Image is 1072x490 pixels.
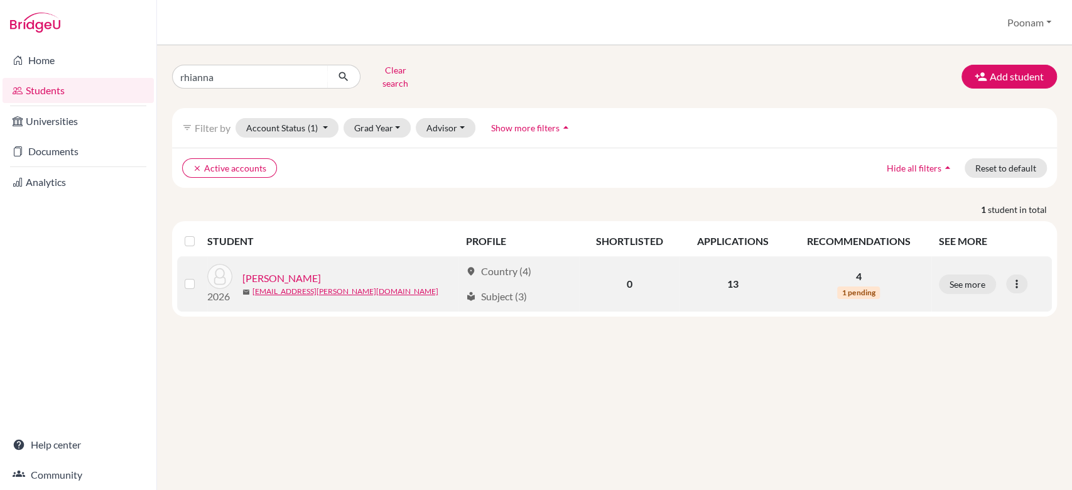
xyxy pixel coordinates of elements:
[10,13,60,33] img: Bridge-U
[3,462,154,487] a: Community
[579,256,679,312] td: 0
[560,121,572,134] i: arrow_drop_up
[207,289,232,304] p: 2026
[466,266,476,276] span: location_on
[3,432,154,457] a: Help center
[961,65,1057,89] button: Add student
[965,158,1047,178] button: Reset to default
[579,226,679,256] th: SHORTLISTED
[360,60,430,93] button: Clear search
[182,122,192,133] i: filter_list
[207,226,458,256] th: STUDENT
[3,78,154,103] a: Students
[193,164,202,173] i: clear
[195,122,230,134] span: Filter by
[3,139,154,164] a: Documents
[252,286,438,297] a: [EMAIL_ADDRESS][PERSON_NAME][DOMAIN_NAME]
[3,48,154,73] a: Home
[941,161,954,174] i: arrow_drop_up
[981,203,988,216] strong: 1
[344,118,411,138] button: Grad Year
[679,256,786,312] td: 13
[416,118,475,138] button: Advisor
[939,275,996,294] button: See more
[793,269,924,284] p: 4
[1002,11,1057,35] button: Poonam
[182,158,277,178] button: clearActive accounts
[458,226,579,256] th: PROFILE
[679,226,786,256] th: APPLICATIONS
[887,163,941,173] span: Hide all filters
[491,122,560,133] span: Show more filters
[207,264,232,289] img: Nambiar, Rhianna
[988,203,1057,216] span: student in total
[172,65,328,89] input: Find student by name...
[242,288,250,296] span: mail
[236,118,338,138] button: Account Status(1)
[466,264,531,279] div: Country (4)
[308,122,318,133] span: (1)
[837,286,880,299] span: 1 pending
[876,158,965,178] button: Hide all filtersarrow_drop_up
[931,226,1052,256] th: SEE MORE
[3,109,154,134] a: Universities
[242,271,321,286] a: [PERSON_NAME]
[786,226,931,256] th: RECOMMENDATIONS
[3,170,154,195] a: Analytics
[480,118,583,138] button: Show more filtersarrow_drop_up
[466,289,527,304] div: Subject (3)
[466,291,476,302] span: local_library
